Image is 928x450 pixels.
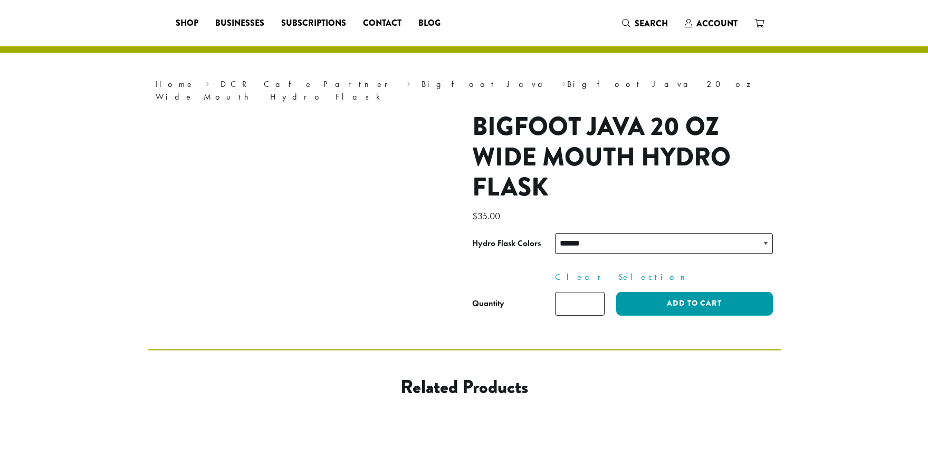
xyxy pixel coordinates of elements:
span: $ [472,210,477,222]
a: Businesses [207,15,273,32]
a: Shop [167,15,207,32]
a: Bigfoot Java [422,79,551,90]
button: Add to cart [616,292,772,316]
span: Account [696,17,738,30]
span: Blog [418,17,441,30]
a: Account [676,15,746,32]
a: Blog [410,15,449,32]
a: Home [156,79,195,90]
bdi: 35.00 [472,210,503,222]
span: › [407,74,410,91]
span: Subscriptions [281,17,346,30]
span: Businesses [215,17,264,30]
span: › [206,74,209,91]
span: › [562,74,566,91]
a: Search [614,15,676,32]
div: Quantity [472,297,504,310]
span: Shop [176,17,198,30]
input: Product quantity [555,292,605,316]
span: Search [635,17,668,30]
a: Subscriptions [273,15,355,32]
a: Contact [355,15,410,32]
a: Clear Selection [555,271,773,283]
label: Hydro Flask Colors [472,236,555,251]
h2: Related products [233,376,696,398]
h1: Bigfoot Java 20 oz Wide Mouth Hydro Flask [472,112,773,203]
a: DCR Cafe Partner [221,79,395,90]
span: Contact [363,17,401,30]
nav: Breadcrumb [156,78,773,103]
